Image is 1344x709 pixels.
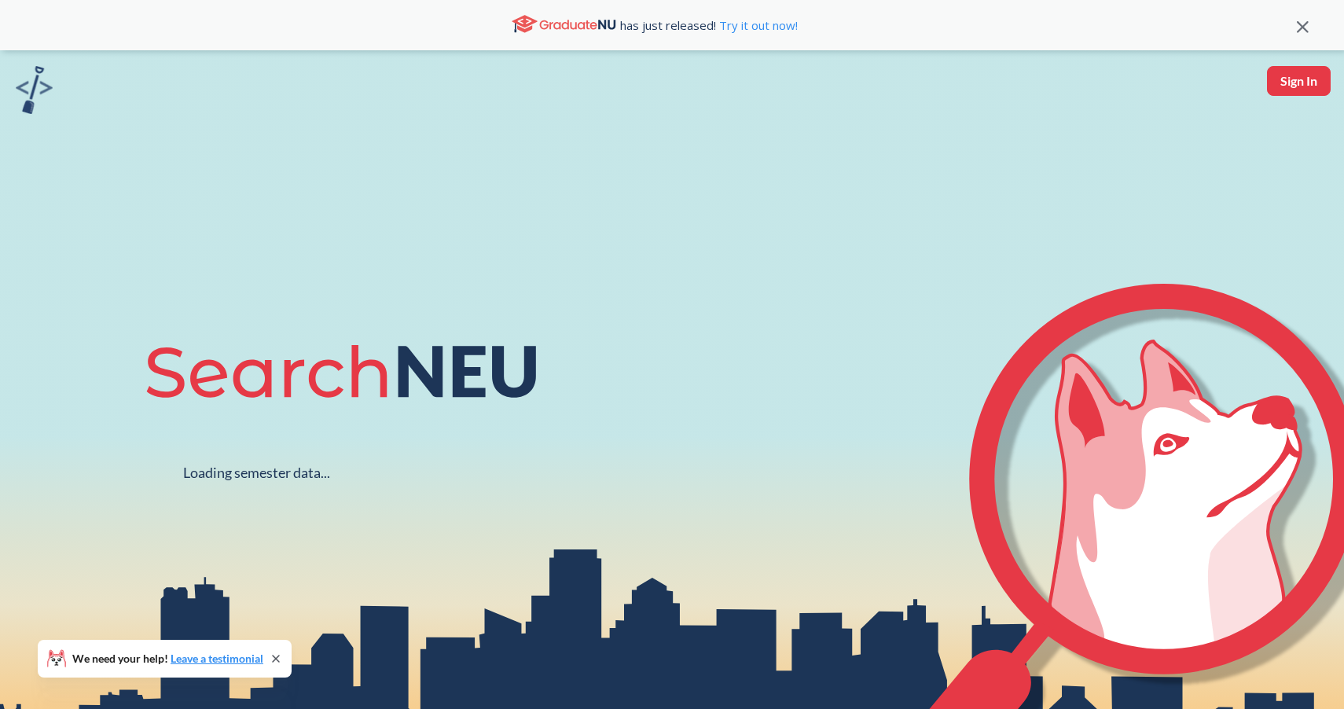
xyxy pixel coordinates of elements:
a: sandbox logo [16,66,53,119]
a: Leave a testimonial [171,652,263,665]
button: Sign In [1267,66,1331,96]
div: Loading semester data... [183,464,330,482]
img: sandbox logo [16,66,53,114]
span: We need your help! [72,653,263,664]
span: has just released! [620,17,798,34]
a: Try it out now! [716,17,798,33]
